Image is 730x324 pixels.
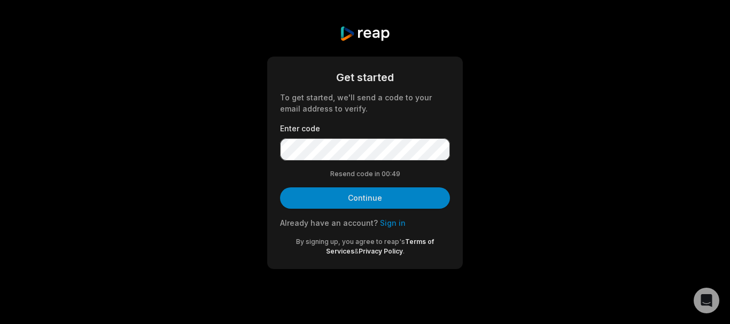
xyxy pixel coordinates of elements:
[403,247,405,255] span: .
[280,123,450,134] label: Enter code
[280,218,378,227] span: Already have an account?
[392,169,400,179] span: 49
[339,26,390,42] img: reap
[280,92,450,114] div: To get started, we'll send a code to your email address to verify.
[326,238,434,255] a: Terms of Services
[380,218,406,227] a: Sign in
[280,187,450,209] button: Continue
[694,288,719,313] div: Open Intercom Messenger
[354,247,359,255] span: &
[280,69,450,85] div: Get started
[296,238,405,246] span: By signing up, you agree to reap's
[280,169,450,179] div: Resend code in 00:
[359,247,403,255] a: Privacy Policy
